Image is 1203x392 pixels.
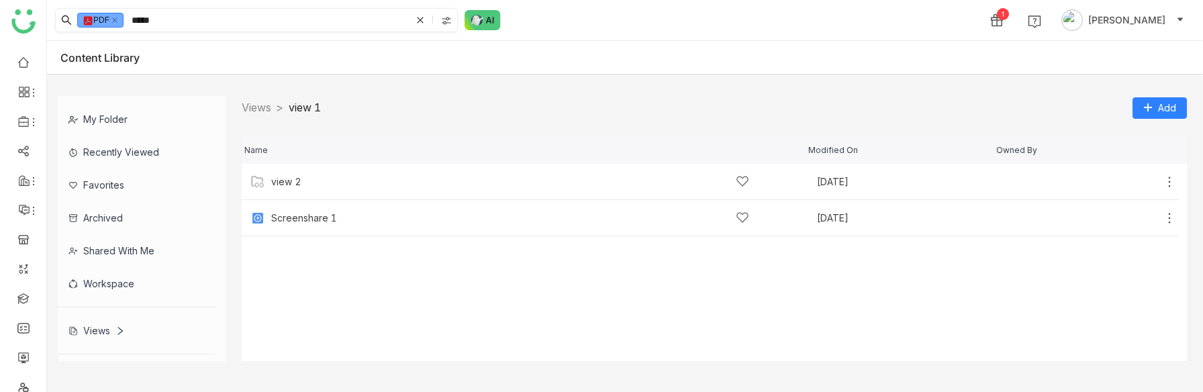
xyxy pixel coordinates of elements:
div: [DATE] [817,213,990,223]
span: Add [1158,101,1176,115]
div: Views [68,325,125,336]
a: Views [242,101,271,114]
div: 1 [997,8,1009,20]
img: help.svg [1028,15,1041,28]
div: Favorites [58,168,215,201]
img: avatar [1061,9,1083,31]
span: Name [244,146,268,154]
img: pdf.svg [83,15,93,26]
nz-breadcrumb-separator: > [277,101,283,114]
div: My Folder [58,103,215,136]
button: [PERSON_NAME] [1059,9,1187,31]
a: Screenshare 1 [271,213,337,224]
div: [DATE] [817,177,990,187]
nz-tag: PDF [77,13,124,28]
span: [PERSON_NAME] [1088,13,1165,28]
div: Archived [58,201,215,234]
div: Shared with me [58,234,215,267]
img: mp4.svg [251,211,264,225]
a: view 2 [271,177,301,187]
img: ask-buddy-normal.svg [465,10,501,30]
span: Owned By [996,146,1037,154]
span: Modified On [808,146,858,154]
img: logo [11,9,36,34]
img: search-type.svg [441,15,452,26]
button: Add [1133,97,1187,119]
div: Workspace [58,267,215,300]
img: Folder [251,175,264,189]
div: Recently Viewed [58,136,215,168]
div: Content Library [60,51,160,64]
span: view 1 [289,101,321,114]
